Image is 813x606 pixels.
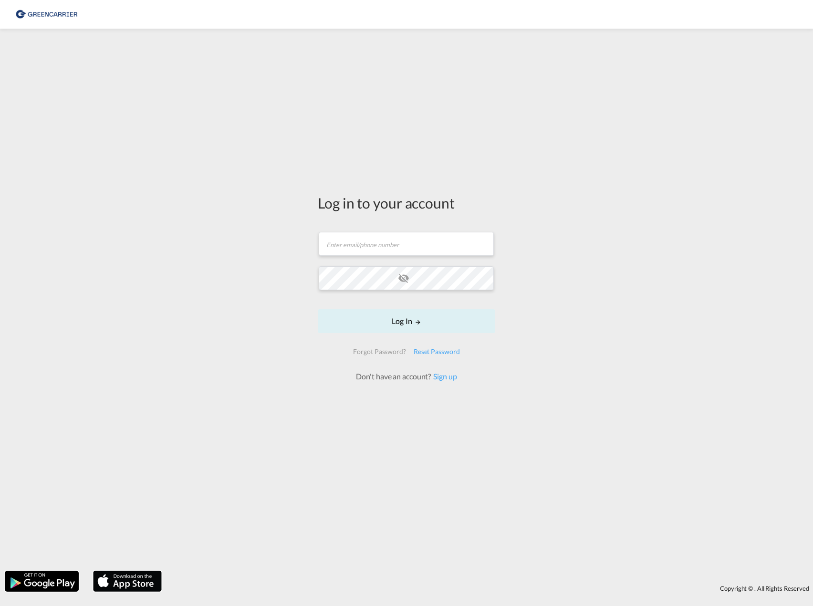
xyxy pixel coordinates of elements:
[398,272,409,284] md-icon: icon-eye-off
[349,343,409,360] div: Forgot Password?
[92,570,163,593] img: apple.png
[4,570,80,593] img: google.png
[14,4,79,25] img: 8cf206808afe11efa76fcd1e3d746489.png
[167,580,813,596] div: Copyright © . All Rights Reserved
[410,343,464,360] div: Reset Password
[431,372,457,381] a: Sign up
[318,193,495,213] div: Log in to your account
[345,371,467,382] div: Don't have an account?
[319,232,494,256] input: Enter email/phone number
[318,309,495,333] button: LOGIN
